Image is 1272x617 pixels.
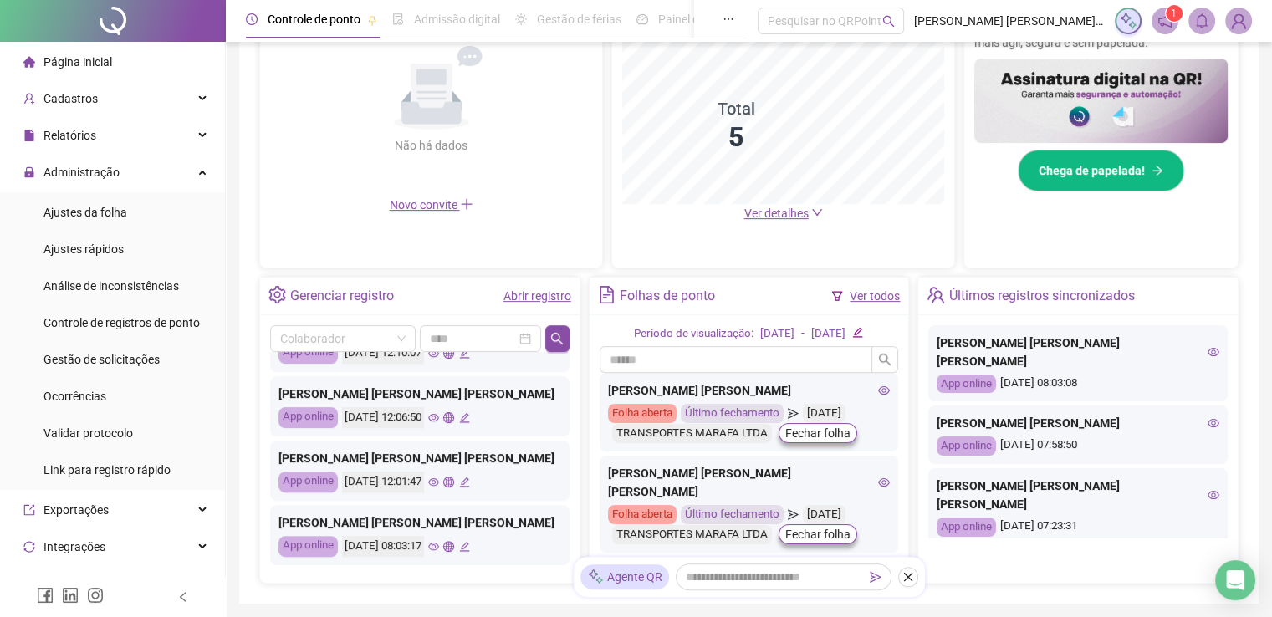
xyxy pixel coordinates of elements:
span: search [550,332,564,345]
span: edit [459,477,470,487]
span: global [443,477,454,487]
span: global [443,541,454,552]
div: [PERSON_NAME] [PERSON_NAME] [PERSON_NAME] [937,477,1219,513]
span: team [927,286,944,303]
span: search [878,353,891,366]
div: Não há dados [355,136,508,155]
div: Folha aberta [608,404,677,423]
div: Agente QR [580,564,669,589]
span: ellipsis [723,13,734,25]
span: Análise de inconsistências [43,279,179,293]
img: 93809 [1226,8,1251,33]
div: App online [937,436,996,456]
span: 1 [1171,8,1177,19]
span: edit [459,541,470,552]
span: Gestão de solicitações [43,353,160,366]
span: Painel do DP [658,13,723,26]
span: Gestão de férias [537,13,621,26]
span: send [788,404,799,423]
sup: 1 [1166,5,1183,22]
span: sun [515,13,527,25]
span: Cadastros [43,92,98,105]
div: Open Intercom Messenger [1215,560,1255,600]
span: lock [23,166,35,178]
span: Relatórios [43,129,96,142]
button: Fechar folha [779,423,857,443]
div: TRANSPORTES MARAFA LTDA [612,525,772,544]
span: plus [460,197,473,211]
div: [DATE] 08:03:17 [342,536,424,557]
div: App online [278,472,338,492]
span: pushpin [367,15,377,25]
span: eye [1208,346,1219,358]
div: [DATE] [803,505,845,524]
span: Controle de registros de ponto [43,316,200,329]
a: Ver todos [850,289,900,303]
div: [DATE] 07:58:50 [937,436,1219,456]
div: App online [937,375,996,394]
div: Gerenciar registro [290,282,394,310]
span: dashboard [636,13,648,25]
span: user-add [23,93,35,105]
span: Admissão digital [414,13,500,26]
span: Validar protocolo [43,426,133,440]
div: [PERSON_NAME] [PERSON_NAME] [PERSON_NAME] [278,449,561,467]
button: Fechar folha [779,524,857,544]
span: Chega de papelada! [1039,161,1145,180]
span: home [23,56,35,68]
div: - [801,325,805,343]
span: Fechar folha [785,525,851,543]
span: eye [1208,489,1219,501]
span: edit [852,327,863,338]
span: eye [878,385,890,396]
span: [PERSON_NAME] [PERSON_NAME] Finger - TRANSPORTES MARAFA LTDA [914,12,1105,30]
div: [DATE] 07:23:31 [937,518,1219,537]
div: [DATE] [803,404,845,423]
img: sparkle-icon.fc2bf0ac1784a2077858766a79e2daf3.svg [1119,12,1137,30]
span: arrow-right [1152,165,1163,176]
div: App online [278,343,338,364]
span: send [788,505,799,524]
div: TRANSPORTES MARAFA LTDA [612,424,772,443]
button: Chega de papelada! [1018,150,1184,191]
div: Último fechamento [681,505,784,524]
span: Ajustes rápidos [43,242,124,256]
img: banner%2F02c71560-61a6-44d4-94b9-c8ab97240462.png [974,59,1228,143]
div: [DATE] [760,325,794,343]
span: filter [831,290,843,302]
span: search [882,15,895,28]
div: [PERSON_NAME] [PERSON_NAME] [PERSON_NAME] [278,385,561,403]
span: eye [878,477,890,488]
div: [PERSON_NAME] [PERSON_NAME] [608,381,891,400]
span: Ver detalhes [744,207,809,220]
span: eye [428,412,439,423]
span: Integrações [43,540,105,553]
div: App online [278,407,338,428]
span: Controle de ponto [268,13,360,26]
span: instagram [87,587,104,604]
img: sparkle-icon.fc2bf0ac1784a2077858766a79e2daf3.svg [587,569,604,586]
a: Ver detalhes down [744,207,823,220]
span: sync [23,541,35,553]
span: edit [459,348,470,359]
span: clock-circle [246,13,258,25]
a: Abrir registro [503,289,571,303]
div: Período de visualização: [634,325,753,343]
span: edit [459,412,470,423]
div: App online [278,536,338,557]
div: [PERSON_NAME] [PERSON_NAME] [937,414,1219,432]
span: Administração [43,166,120,179]
span: eye [428,477,439,487]
span: global [443,412,454,423]
div: Folhas de ponto [620,282,715,310]
div: Folha aberta [608,505,677,524]
div: [PERSON_NAME] [PERSON_NAME] [PERSON_NAME] [278,513,561,532]
span: Novo convite [390,198,473,212]
span: file-text [598,286,616,303]
span: bell [1194,13,1209,28]
span: setting [268,286,286,303]
span: file-done [392,13,404,25]
span: Ocorrências [43,390,106,403]
div: [DATE] 12:10:07 [342,343,424,364]
span: Ajustes da folha [43,206,127,219]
